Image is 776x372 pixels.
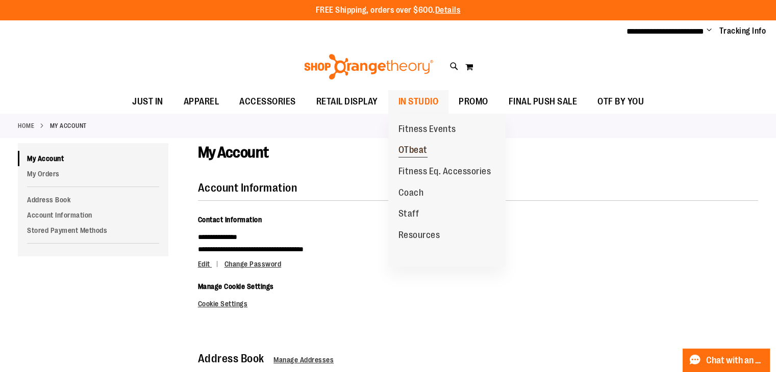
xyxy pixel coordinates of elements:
ul: IN STUDIO [388,114,506,267]
a: OTbeat [388,140,438,161]
strong: My Account [50,121,87,130]
button: Chat with an Expert [683,349,770,372]
a: ACCESSORIES [229,90,306,114]
span: JUST IN [132,90,163,113]
span: OTF BY YOU [597,90,644,113]
a: Staff [388,203,430,225]
a: Account Information [18,207,168,223]
span: Fitness Events [398,124,456,137]
a: FINAL PUSH SALE [498,90,588,114]
span: RETAIL DISPLAY [316,90,378,113]
a: Change Password [224,260,282,268]
a: Fitness Eq. Accessories [388,161,502,182]
a: RETAIL DISPLAY [306,90,388,114]
span: Contact Information [198,216,262,224]
img: Shop Orangetheory [303,54,435,79]
a: OTF BY YOU [587,90,654,114]
a: JUST IN [122,90,173,114]
a: IN STUDIO [388,90,449,114]
a: APPAREL [173,90,230,114]
a: Stored Payment Methods [18,223,168,238]
a: Cookie Settings [198,300,248,308]
span: ACCESSORIES [239,90,296,113]
a: Tracking Info [719,25,766,37]
strong: Address Book [198,352,264,365]
span: PROMO [459,90,488,113]
span: Fitness Eq. Accessories [398,166,491,179]
span: IN STUDIO [398,90,439,113]
a: My Orders [18,166,168,181]
a: My Account [18,151,168,166]
span: APPAREL [184,90,219,113]
span: Staff [398,208,419,221]
button: Account menu [707,26,712,36]
span: FINAL PUSH SALE [509,90,578,113]
a: Edit [198,260,223,268]
span: OTbeat [398,145,428,157]
a: PROMO [448,90,498,114]
a: Details [435,6,461,15]
a: Fitness Events [388,119,466,140]
a: Coach [388,182,434,204]
strong: Account Information [198,181,297,194]
a: Resources [388,225,450,246]
a: Address Book [18,192,168,207]
p: FREE Shipping, orders over $600. [316,5,461,16]
span: Manage Cookie Settings [198,282,274,290]
a: Manage Addresses [273,356,334,364]
span: Edit [198,260,210,268]
span: My Account [198,144,269,161]
span: Chat with an Expert [706,356,764,365]
span: Resources [398,230,440,243]
a: Home [18,121,34,130]
span: Coach [398,188,424,200]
